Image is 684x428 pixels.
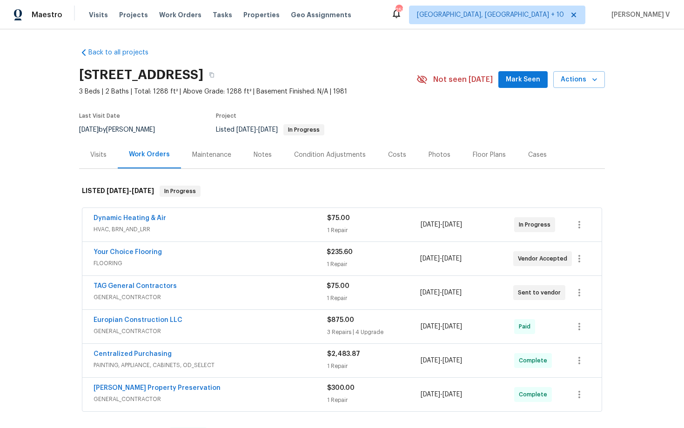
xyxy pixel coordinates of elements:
span: In Progress [519,220,554,229]
span: Complete [519,356,551,365]
span: [DATE] [236,127,256,133]
span: - [421,220,462,229]
span: [DATE] [420,289,440,296]
span: Listed [216,127,324,133]
span: $875.00 [327,317,354,323]
div: Photos [429,150,450,160]
a: [PERSON_NAME] Property Preservation [94,385,221,391]
a: TAG General Contractors [94,283,177,289]
span: [DATE] [443,357,462,364]
span: [GEOGRAPHIC_DATA], [GEOGRAPHIC_DATA] + 10 [417,10,564,20]
span: - [107,187,154,194]
div: by [PERSON_NAME] [79,124,166,135]
span: $75.00 [327,215,350,221]
button: Copy Address [203,67,220,83]
span: Project [216,113,236,119]
span: [DATE] [258,127,278,133]
div: 258 [396,6,402,15]
span: PAINTING, APPLIANCE, CABINETS, OD_SELECT [94,361,327,370]
span: [DATE] [79,127,99,133]
span: Maestro [32,10,62,20]
span: [DATE] [443,323,462,330]
span: - [420,288,462,297]
span: - [421,322,462,331]
span: Tasks [213,12,232,18]
a: Centralized Purchasing [94,351,172,357]
div: Maintenance [192,150,231,160]
span: $75.00 [327,283,349,289]
span: Mark Seen [506,74,540,86]
div: Cases [528,150,547,160]
span: Sent to vendor [518,288,564,297]
span: Paid [519,322,534,331]
span: Work Orders [159,10,201,20]
div: 1 Repair [327,226,421,235]
a: Dynamic Heating & Air [94,215,166,221]
div: 1 Repair [327,294,420,303]
span: [PERSON_NAME] V [608,10,670,20]
div: LISTED [DATE]-[DATE]In Progress [79,176,605,206]
span: GENERAL_CONTRACTOR [94,293,327,302]
span: GENERAL_CONTRACTOR [94,395,327,404]
span: [DATE] [421,221,440,228]
span: [DATE] [442,255,462,262]
span: In Progress [161,187,200,196]
span: Complete [519,390,551,399]
a: Your Choice Flooring [94,249,162,255]
a: Back to all projects [79,48,168,57]
span: [DATE] [132,187,154,194]
div: Costs [388,150,406,160]
span: - [421,356,462,365]
span: - [420,254,462,263]
button: Mark Seen [498,71,548,88]
h2: [STREET_ADDRESS] [79,70,203,80]
h6: LISTED [82,186,154,197]
div: Work Orders [129,150,170,159]
span: Visits [89,10,108,20]
span: Geo Assignments [291,10,351,20]
span: Properties [243,10,280,20]
span: - [236,127,278,133]
span: Not seen [DATE] [433,75,493,84]
a: Europian Construction LLC [94,317,182,323]
div: Condition Adjustments [294,150,366,160]
div: Visits [90,150,107,160]
span: FLOORING [94,259,327,268]
span: HVAC, BRN_AND_LRR [94,225,327,234]
span: Vendor Accepted [518,254,571,263]
div: 3 Repairs | 4 Upgrade [327,328,421,337]
span: $235.60 [327,249,353,255]
span: Actions [561,74,597,86]
span: [DATE] [421,323,440,330]
span: [DATE] [420,255,440,262]
span: [DATE] [443,221,462,228]
div: Notes [254,150,272,160]
span: In Progress [284,127,323,133]
span: - [421,390,462,399]
div: 1 Repair [327,260,420,269]
span: Projects [119,10,148,20]
span: [DATE] [442,289,462,296]
span: [DATE] [421,357,440,364]
span: [DATE] [107,187,129,194]
span: $2,483.87 [327,351,360,357]
div: 1 Repair [327,361,421,371]
span: $300.00 [327,385,355,391]
div: 1 Repair [327,395,421,405]
span: Last Visit Date [79,113,120,119]
span: [DATE] [443,391,462,398]
span: [DATE] [421,391,440,398]
span: 3 Beds | 2 Baths | Total: 1288 ft² | Above Grade: 1288 ft² | Basement Finished: N/A | 1981 [79,87,416,96]
div: Floor Plans [473,150,506,160]
button: Actions [553,71,605,88]
span: GENERAL_CONTRACTOR [94,327,327,336]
